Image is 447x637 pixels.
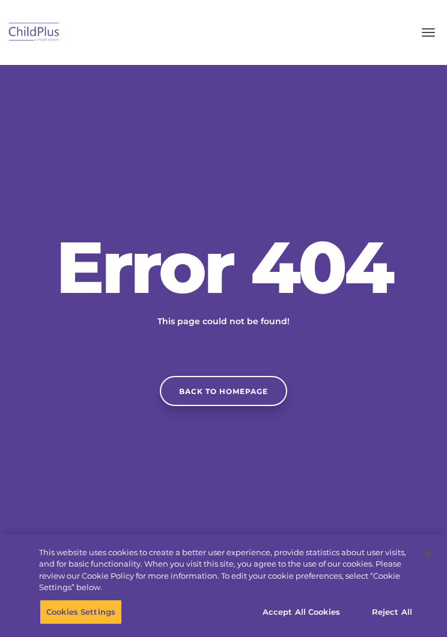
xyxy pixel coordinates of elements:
button: Close [415,541,441,567]
img: ChildPlus by Procare Solutions [6,19,62,47]
button: Cookies Settings [40,600,122,625]
p: This page could not be found! [97,315,350,328]
a: Back to homepage [160,376,287,406]
h2: Error 404 [43,231,404,303]
button: Accept All Cookies [256,600,347,625]
button: Reject All [354,600,430,625]
div: This website uses cookies to create a better user experience, provide statistics about user visit... [39,547,415,594]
